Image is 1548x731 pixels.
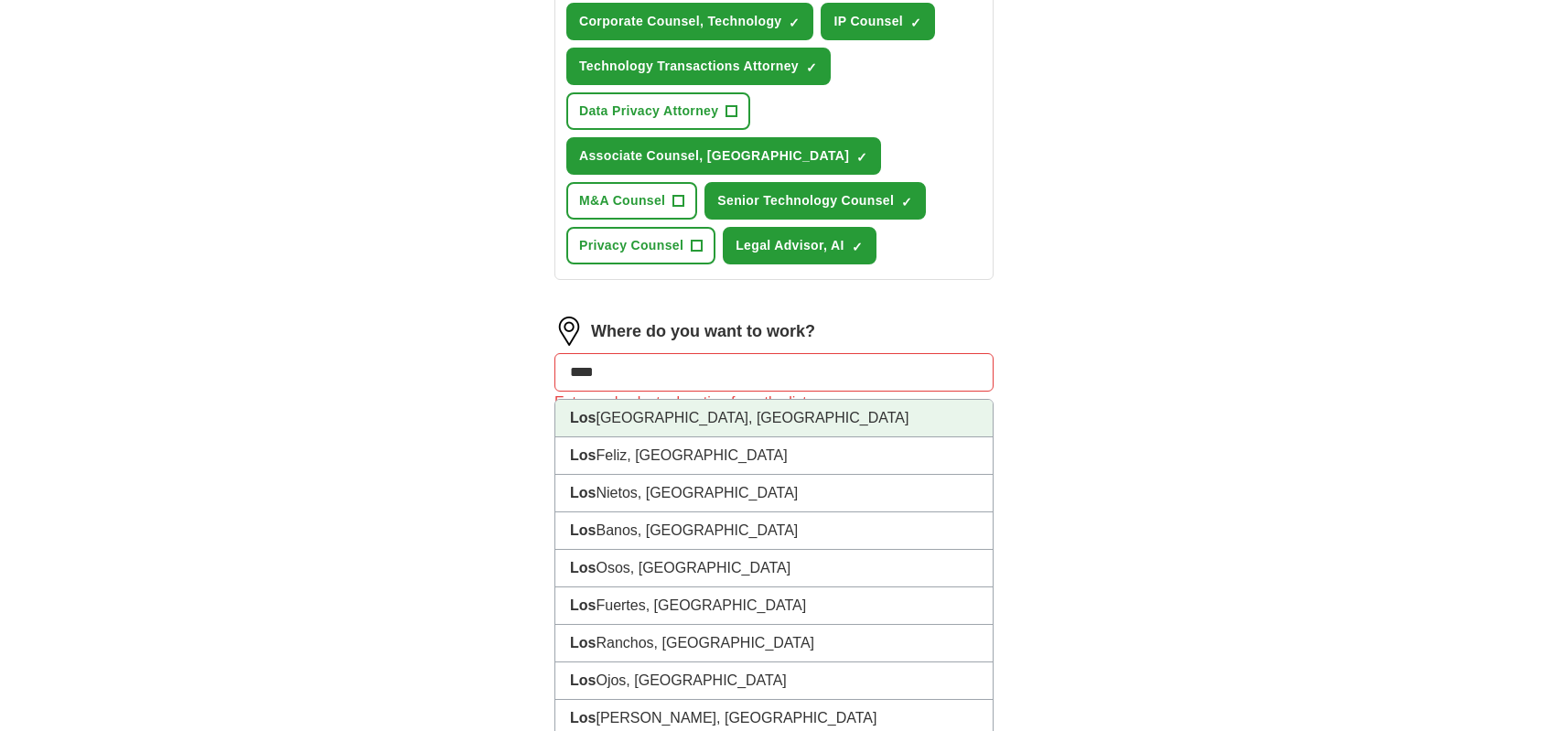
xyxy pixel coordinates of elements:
img: location.png [554,317,584,346]
li: Banos, [GEOGRAPHIC_DATA] [555,512,993,550]
button: Legal Advisor, AI✓ [723,227,876,264]
li: Ojos, [GEOGRAPHIC_DATA] [555,662,993,700]
span: IP Counsel [833,12,903,31]
button: Associate Counsel, [GEOGRAPHIC_DATA]✓ [566,137,881,175]
li: [GEOGRAPHIC_DATA], [GEOGRAPHIC_DATA] [555,400,993,437]
span: M&A Counsel [579,191,665,210]
button: Privacy Counsel [566,227,715,264]
strong: Los [570,447,596,463]
li: Ranchos, [GEOGRAPHIC_DATA] [555,625,993,662]
button: M&A Counsel [566,182,697,220]
strong: Los [570,710,596,726]
strong: Los [570,410,596,425]
button: Technology Transactions Attorney✓ [566,48,831,85]
span: Privacy Counsel [579,236,683,255]
button: IP Counsel✓ [821,3,935,40]
button: Data Privacy Attorney [566,92,750,130]
strong: Los [570,597,596,613]
strong: Los [570,635,596,650]
label: Where do you want to work? [591,319,815,344]
div: Enter and select a location from the list [554,392,994,414]
li: Nietos, [GEOGRAPHIC_DATA] [555,475,993,512]
span: Data Privacy Attorney [579,102,718,121]
span: ✓ [852,240,863,254]
strong: Los [570,485,596,500]
strong: Los [570,672,596,688]
span: Senior Technology Counsel [717,191,894,210]
li: Feliz, [GEOGRAPHIC_DATA] [555,437,993,475]
li: Fuertes, [GEOGRAPHIC_DATA] [555,587,993,625]
span: Legal Advisor, AI [736,236,844,255]
span: Technology Transactions Attorney [579,57,799,76]
span: ✓ [901,195,912,210]
span: Corporate Counsel, Technology [579,12,781,31]
strong: Los [570,560,596,575]
span: ✓ [789,16,800,30]
li: Osos, [GEOGRAPHIC_DATA] [555,550,993,587]
button: Corporate Counsel, Technology✓ [566,3,813,40]
button: Senior Technology Counsel✓ [704,182,926,220]
span: ✓ [910,16,921,30]
span: ✓ [856,150,867,165]
span: ✓ [806,60,817,75]
span: Associate Counsel, [GEOGRAPHIC_DATA] [579,146,849,166]
strong: Los [570,522,596,538]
